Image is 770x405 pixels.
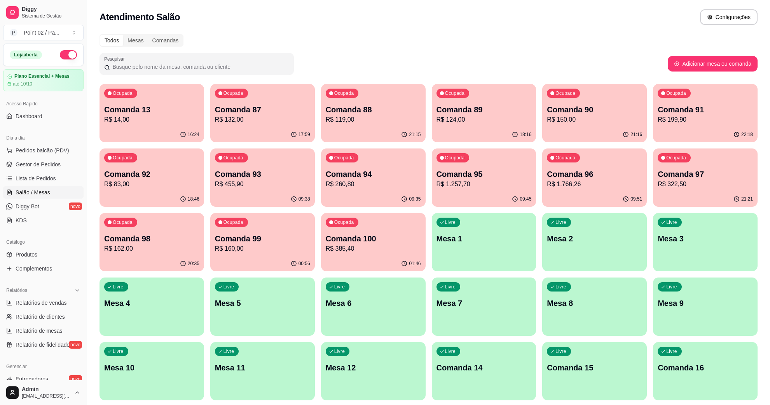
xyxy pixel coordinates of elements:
p: R$ 455,90 [215,180,310,189]
p: Ocupada [223,90,243,96]
button: Pedidos balcão (PDV) [3,144,84,157]
button: LivreMesa 8 [542,278,647,336]
span: Dashboard [16,112,42,120]
p: Ocupada [113,219,133,225]
p: Comanda 94 [326,169,421,180]
p: Comanda 87 [215,104,310,115]
p: Livre [666,284,677,290]
button: OcupadaComanda 93R$ 455,9009:38 [210,148,315,207]
p: Comanda 88 [326,104,421,115]
p: Ocupada [334,219,354,225]
button: LivreMesa 1 [432,213,536,271]
span: Relatório de fidelidade [16,341,70,349]
a: Entregadoresnovo [3,373,84,385]
button: OcupadaComanda 91R$ 199,9022:18 [653,84,758,142]
span: Sistema de Gestão [22,13,80,19]
p: Mesa 12 [326,362,421,373]
a: Relatório de fidelidadenovo [3,339,84,351]
p: R$ 160,00 [215,244,310,253]
p: Mesa 10 [104,362,199,373]
span: Complementos [16,265,52,272]
p: 18:46 [188,196,199,202]
p: Mesa 9 [658,298,753,309]
p: R$ 1.766,26 [547,180,642,189]
p: 09:38 [299,196,310,202]
p: Comanda 96 [547,169,642,180]
p: R$ 162,00 [104,244,199,253]
button: OcupadaComanda 90R$ 150,0021:16 [542,84,647,142]
span: Salão / Mesas [16,189,50,196]
p: Livre [555,348,566,354]
button: OcupadaComanda 88R$ 119,0021:15 [321,84,426,142]
button: OcupadaComanda 99R$ 160,0000:56 [210,213,315,271]
a: Salão / Mesas [3,186,84,199]
p: Ocupada [666,90,686,96]
div: Acesso Rápido [3,98,84,110]
p: Ocupada [113,155,133,161]
p: Ocupada [666,155,686,161]
a: Plano Essencial + Mesasaté 10/10 [3,69,84,91]
p: Ocupada [334,90,354,96]
p: 16:24 [188,131,199,138]
span: KDS [16,216,27,224]
p: 22:18 [741,131,753,138]
p: Livre [334,348,345,354]
p: 09:51 [630,196,642,202]
p: Livre [223,284,234,290]
p: Mesa 8 [547,298,642,309]
button: LivreMesa 3 [653,213,758,271]
p: Mesa 3 [658,233,753,244]
p: R$ 119,00 [326,115,421,124]
p: Ocupada [334,155,354,161]
p: Livre [445,284,456,290]
a: Relatório de mesas [3,325,84,337]
span: Relatório de clientes [16,313,65,321]
p: 17:59 [299,131,310,138]
div: Gerenciar [3,360,84,373]
p: Comanda 99 [215,233,310,244]
span: Pedidos balcão (PDV) [16,147,69,154]
p: Comanda 98 [104,233,199,244]
input: Pesquisar [110,63,289,71]
p: Comanda 91 [658,104,753,115]
p: 09:45 [520,196,531,202]
p: Ocupada [555,155,575,161]
span: Admin [22,386,71,393]
p: Comanda 15 [547,362,642,373]
p: Livre [445,348,456,354]
button: Alterar Status [60,50,77,59]
p: 09:35 [409,196,421,202]
p: R$ 150,00 [547,115,642,124]
p: 21:16 [630,131,642,138]
span: [EMAIL_ADDRESS][DOMAIN_NAME] [22,393,71,399]
a: Diggy Botnovo [3,200,84,213]
p: Comanda 100 [326,233,421,244]
button: LivreMesa 6 [321,278,426,336]
p: Livre [113,284,124,290]
p: Comanda 92 [104,169,199,180]
p: R$ 14,00 [104,115,199,124]
label: Pesquisar [104,56,127,62]
button: OcupadaComanda 94R$ 260,8009:35 [321,148,426,207]
a: Dashboard [3,110,84,122]
p: Comanda 16 [658,362,753,373]
p: Ocupada [113,90,133,96]
p: 01:46 [409,260,421,267]
button: LivreMesa 12 [321,342,426,400]
article: até 10/10 [13,81,32,87]
a: Gestor de Pedidos [3,158,84,171]
p: Ocupada [223,219,243,225]
button: OcupadaComanda 96R$ 1.766,2609:51 [542,148,647,207]
p: R$ 199,90 [658,115,753,124]
p: Livre [555,219,566,225]
span: Produtos [16,251,37,258]
span: Lista de Pedidos [16,175,56,182]
p: Ocupada [445,155,465,161]
span: Diggy Bot [16,202,39,210]
p: Livre [334,284,345,290]
a: Complementos [3,262,84,275]
p: Comanda 14 [437,362,532,373]
p: 21:15 [409,131,421,138]
button: OcupadaComanda 100R$ 385,4001:46 [321,213,426,271]
span: Relatório de mesas [16,327,63,335]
